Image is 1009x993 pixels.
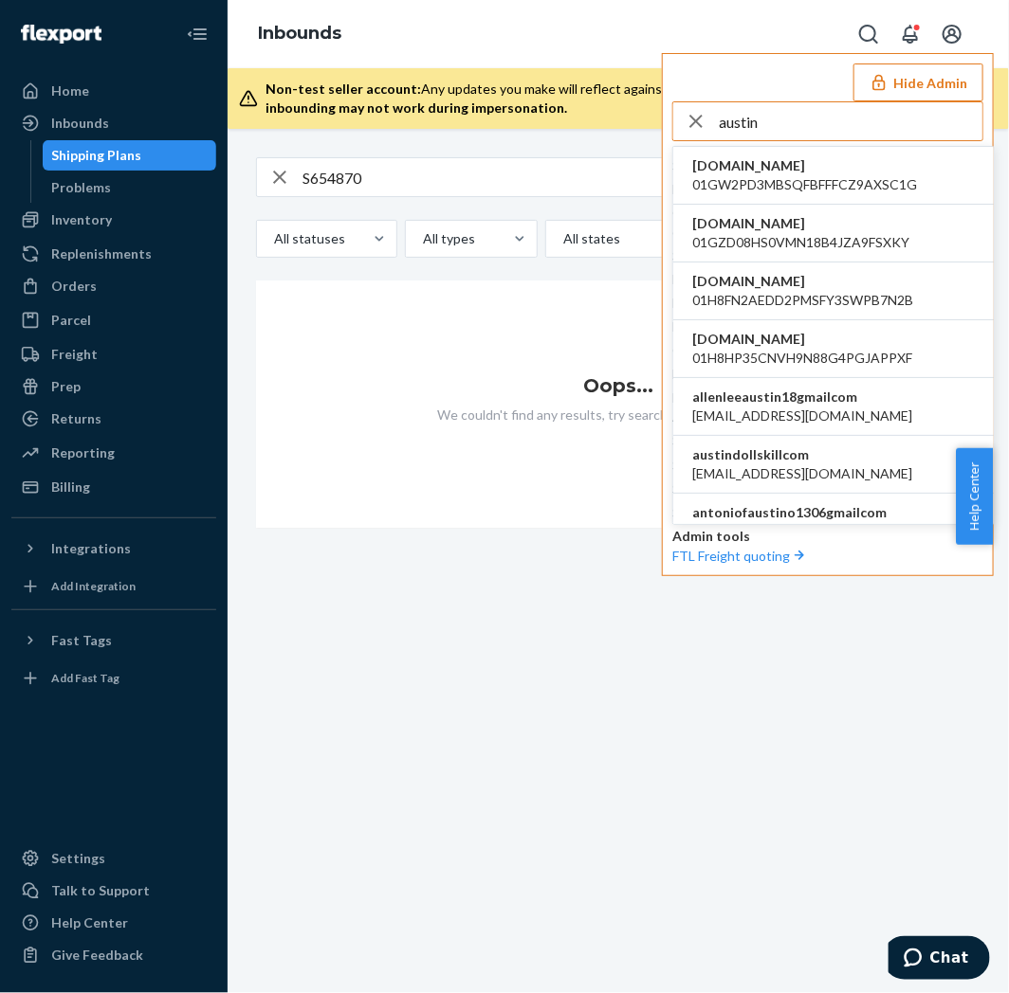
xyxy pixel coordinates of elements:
img: Flexport logo [21,25,101,44]
input: All states [561,229,563,248]
span: [EMAIL_ADDRESS][DOMAIN_NAME] [692,522,912,541]
a: Inbounds [258,23,341,44]
span: [EMAIL_ADDRESS][DOMAIN_NAME] [692,464,912,483]
a: Problems [43,172,217,203]
div: Integrations [51,539,131,558]
input: All statuses [272,229,274,248]
div: Shipping Plans [52,146,142,165]
a: Prep [11,371,216,402]
div: Add Integration [51,578,136,594]
input: Search inbounds by name, destination, msku... [303,158,729,196]
div: Give Feedback [51,946,143,965]
div: Any updates you make will reflect against the seller's account. [266,80,979,117]
a: Add Integration [11,571,216,602]
div: Reporting [51,443,115,462]
a: Home [11,76,216,106]
div: Settings [51,849,105,868]
button: Open Search Box [850,15,888,53]
a: Settings [11,843,216,874]
a: Inbounds [11,108,216,138]
span: 01H8FN2AEDD2PMSFY3SWPB7N2B [692,291,913,310]
span: [DOMAIN_NAME] [692,156,917,175]
span: austindollskillcom [692,445,912,464]
span: [EMAIL_ADDRESS][DOMAIN_NAME] [692,406,912,425]
button: Integrations [11,533,216,564]
a: Orders [11,271,216,301]
span: [DOMAIN_NAME] [692,330,912,349]
ol: breadcrumbs [243,7,357,62]
input: All types [421,229,423,248]
span: [DOMAIN_NAME] [692,272,913,291]
span: [DOMAIN_NAME] [692,214,909,233]
div: Add Fast Tag [51,670,119,686]
button: Open account menu [933,15,971,53]
div: Orders [51,277,97,296]
p: Admin tools [672,527,983,546]
a: Billing [11,472,216,502]
button: Talk to Support [11,876,216,906]
span: 01GZD08HS0VMN18B4JZA9FSXKY [692,233,909,252]
div: Problems [52,178,112,197]
button: Give Feedback [11,940,216,970]
button: Fast Tags [11,625,216,656]
a: Shipping Plans [43,140,217,171]
a: Parcel [11,305,216,335]
a: Help Center [11,908,216,938]
input: Search or paste seller ID [719,102,982,140]
iframe: Opens a widget where you can chat to one of our agents [889,936,990,984]
a: Reporting [11,438,216,468]
button: Hide Admin [853,63,983,101]
div: Talk to Support [51,881,150,900]
div: Returns [51,409,101,428]
div: Replenishments [51,244,152,263]
div: Parcel [51,311,91,330]
span: 01GW2PD3MBSQFBFFFCZ9AXSC1G [692,175,917,194]
a: Returns [11,404,216,434]
a: Add Fast Tag [11,663,216,694]
span: Non-test seller account: [266,81,421,97]
div: Prep [51,377,81,396]
a: Replenishments [11,239,216,269]
button: Close Navigation [178,15,216,53]
div: Inventory [51,210,112,229]
a: Inventory [11,205,216,235]
p: We couldn't find any results, try searching for something else [256,406,981,424]
button: Open notifications [891,15,929,53]
h1: Oops... [256,375,981,396]
span: antoniofaustino1306gmailcom [692,503,912,522]
span: allenleeaustin18gmailcom [692,388,912,406]
div: Home [51,81,89,100]
div: Inbounds [51,114,109,133]
div: Billing [51,478,90,496]
div: Freight [51,345,98,364]
div: Help Center [51,913,128,932]
span: 01H8HP35CNVH9N88G4PGJAPPXF [692,349,912,368]
a: Freight [11,339,216,370]
div: Fast Tags [51,631,112,650]
a: FTL Freight quoting [672,548,809,564]
button: Help Center [956,448,993,545]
